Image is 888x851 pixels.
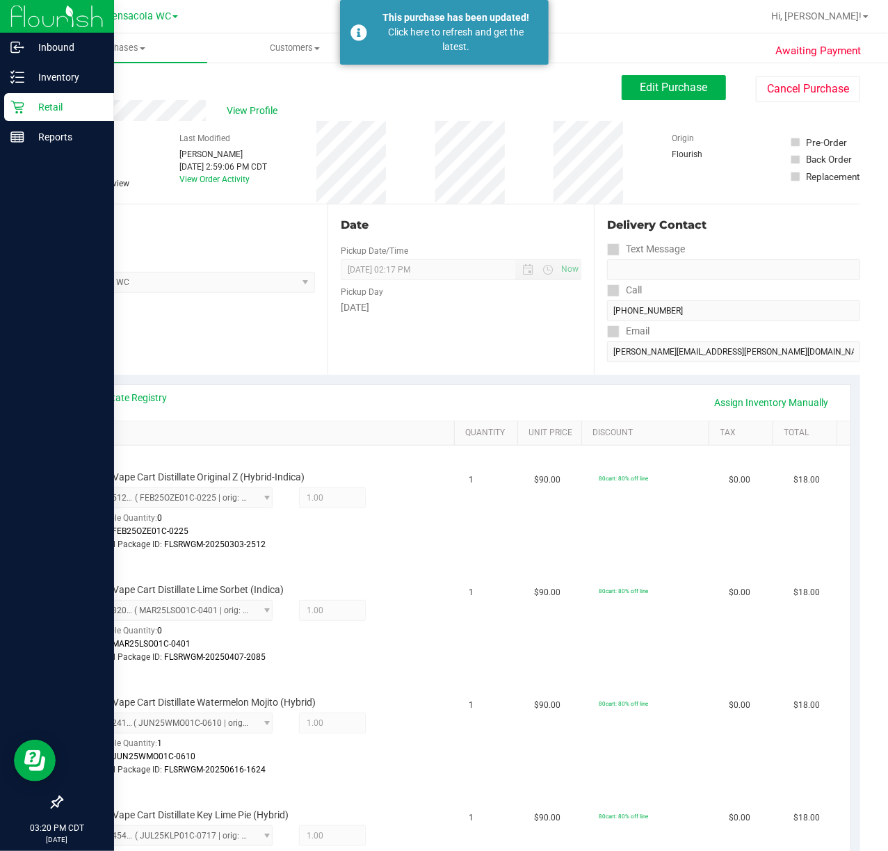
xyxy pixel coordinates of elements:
[14,740,56,781] iframe: Resource center
[776,43,862,59] span: Awaiting Payment
[165,652,266,662] span: FLSRWGM-20250407-2085
[180,161,268,173] div: [DATE] 2:59:06 PM CDT
[87,508,282,535] div: Available Quantity:
[607,280,642,300] label: Call
[33,33,207,63] a: Purchases
[24,69,108,86] p: Inventory
[341,217,581,234] div: Date
[469,811,474,825] span: 1
[208,42,380,54] span: Customers
[465,428,512,439] a: Quantity
[607,321,649,341] label: Email
[622,75,726,100] button: Edit Purchase
[82,428,449,439] a: SKU
[33,42,207,54] span: Purchases
[24,129,108,145] p: Reports
[729,699,750,712] span: $0.00
[87,540,163,549] span: Original Package ID:
[807,136,848,149] div: Pre-Order
[87,765,163,775] span: Original Package ID:
[180,132,231,145] label: Last Modified
[87,809,289,822] span: FT 1g Vape Cart Distillate Key Lime Pie (Hybrid)
[807,170,860,184] div: Replacement
[771,10,862,22] span: Hi, [PERSON_NAME]!
[106,10,171,22] span: Pensacola WC
[341,286,383,298] label: Pickup Day
[87,696,316,709] span: FT 1g Vape Cart Distillate Watermelon Mojito (Hybrid)
[113,752,196,761] span: JUN25WMO01C-0610
[469,586,474,599] span: 1
[180,175,250,184] a: View Order Activity
[729,473,750,487] span: $0.00
[793,586,820,599] span: $18.00
[165,765,266,775] span: FLSRWGM-20250616-1624
[165,540,266,549] span: FLSRWGM-20250303-2512
[87,621,282,648] div: Available Quantity:
[807,152,853,166] div: Back Order
[640,81,708,94] span: Edit Purchase
[793,699,820,712] span: $18.00
[180,148,268,161] div: [PERSON_NAME]
[227,104,282,118] span: View Profile
[10,130,24,144] inline-svg: Reports
[599,700,648,707] span: 80cart: 80% off line
[607,217,860,234] div: Delivery Contact
[534,586,560,599] span: $90.00
[375,10,538,25] div: This purchase has been updated!
[113,639,191,649] span: MAR25LSO01C-0401
[61,217,315,234] div: Location
[729,586,750,599] span: $0.00
[729,811,750,825] span: $0.00
[469,699,474,712] span: 1
[10,40,24,54] inline-svg: Inbound
[607,239,685,259] label: Text Message
[607,300,860,321] input: Format: (999) 999-9999
[10,100,24,114] inline-svg: Retail
[24,39,108,56] p: Inbound
[6,834,108,845] p: [DATE]
[341,300,581,315] div: [DATE]
[534,473,560,487] span: $90.00
[672,148,742,161] div: Flourish
[207,33,381,63] a: Customers
[87,471,305,484] span: FT 1g Vape Cart Distillate Original Z (Hybrid-Indica)
[720,428,768,439] a: Tax
[599,813,648,820] span: 80cart: 80% off line
[87,652,163,662] span: Original Package ID:
[158,513,163,523] span: 0
[599,475,648,482] span: 80cart: 80% off line
[375,25,538,54] div: Click here to refresh and get the latest.
[341,245,408,257] label: Pickup Date/Time
[793,473,820,487] span: $18.00
[87,583,284,597] span: FT 1g Vape Cart Distillate Lime Sorbet (Indica)
[84,391,168,405] a: View State Registry
[529,428,576,439] a: Unit Price
[784,428,831,439] a: Total
[706,391,838,414] a: Assign Inventory Manually
[158,626,163,635] span: 0
[6,822,108,834] p: 03:20 PM CDT
[158,738,163,748] span: 1
[756,76,860,102] button: Cancel Purchase
[24,99,108,115] p: Retail
[534,811,560,825] span: $90.00
[469,473,474,487] span: 1
[10,70,24,84] inline-svg: Inventory
[113,526,189,536] span: FEB25OZE01C-0225
[592,428,704,439] a: Discount
[534,699,560,712] span: $90.00
[87,734,282,761] div: Available Quantity:
[793,811,820,825] span: $18.00
[599,587,648,594] span: 80cart: 80% off line
[607,259,860,280] input: Format: (999) 999-9999
[672,132,695,145] label: Origin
